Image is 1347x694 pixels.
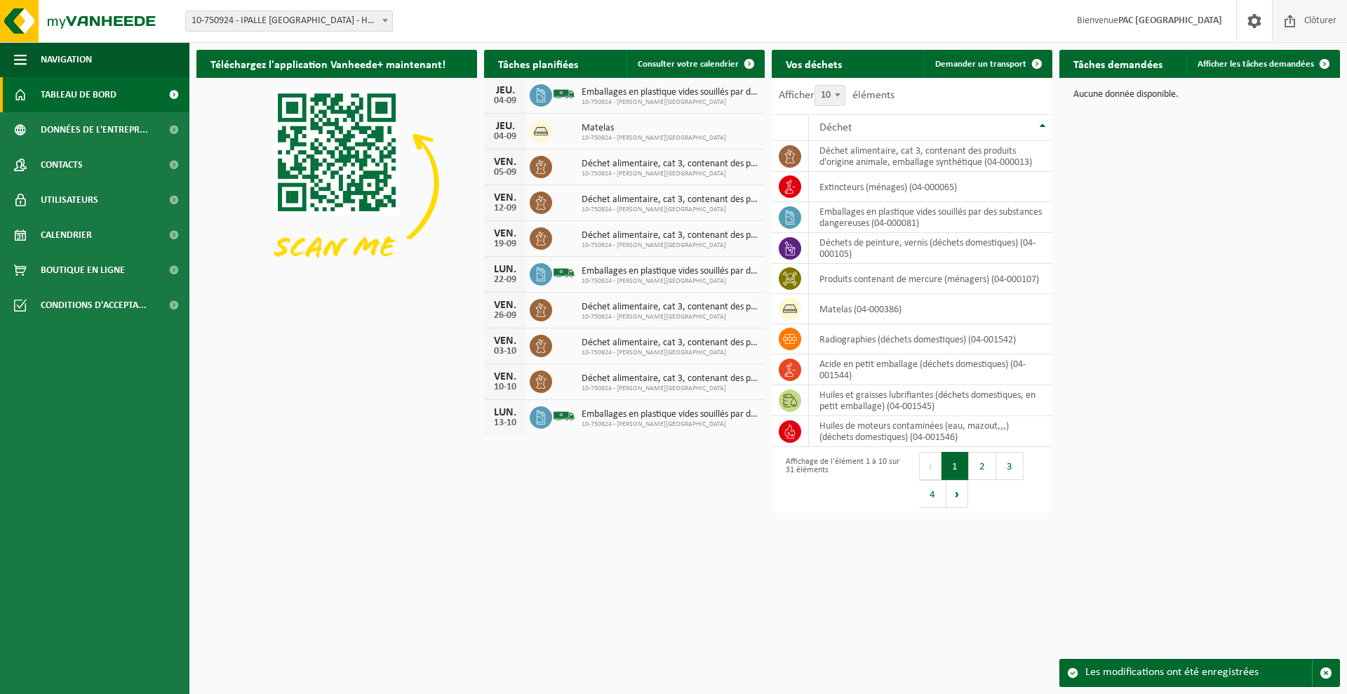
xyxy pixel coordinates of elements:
span: Tableau de bord [41,77,116,112]
span: 10 [815,85,845,106]
td: déchets de peinture, vernis (déchets domestiques) (04-000105) [809,233,1052,264]
td: huiles de moteurs contaminées (eau, mazout,,,) (déchets domestiques) (04-001546) [809,416,1052,447]
span: 10-750924 - [PERSON_NAME][GEOGRAPHIC_DATA] [582,277,758,286]
span: Déchet alimentaire, cat 3, contenant des produits d'origine animale, emballage s... [582,373,758,385]
img: BL-SO-LV [552,404,576,428]
td: huiles et graisses lubrifiantes (déchets domestiques, en petit emballage) (04-001545) [809,385,1052,416]
div: JEU. [491,121,519,132]
a: Afficher les tâches demandées [1186,50,1339,78]
div: 12-09 [491,203,519,213]
button: 2 [969,452,996,480]
div: Affichage de l'élément 1 à 10 sur 31 éléments [779,451,905,509]
span: Emballages en plastique vides souillés par des substances dangereuses [582,266,758,277]
span: Demander un transport [935,60,1026,69]
div: 05-09 [491,168,519,178]
div: VEN. [491,156,519,168]
button: Previous [919,452,941,480]
button: Next [946,480,968,508]
td: déchet alimentaire, cat 3, contenant des produits d'origine animale, emballage synthétique (04-00... [809,141,1052,172]
span: 10-750924 - [PERSON_NAME][GEOGRAPHIC_DATA] [582,134,726,142]
button: 4 [919,480,946,508]
div: LUN. [491,407,519,418]
div: 03-10 [491,347,519,356]
div: 10-10 [491,382,519,392]
span: Utilisateurs [41,182,98,218]
span: Déchet [819,122,852,133]
div: 26-09 [491,311,519,321]
span: Matelas [582,123,726,134]
span: Boutique en ligne [41,253,125,288]
span: 10-750924 - IPALLE BERNISSART - HARCHIES [185,11,393,32]
strong: PAC [GEOGRAPHIC_DATA] [1118,15,1222,26]
button: 1 [941,452,969,480]
div: JEU. [491,85,519,96]
button: 3 [996,452,1024,480]
h2: Tâches planifiées [484,50,592,77]
h2: Tâches demandées [1059,50,1177,77]
span: Déchet alimentaire, cat 3, contenant des produits d'origine animale, emballage s... [582,302,758,313]
div: 22-09 [491,275,519,285]
h2: Téléchargez l'application Vanheede+ maintenant! [196,50,460,77]
div: Les modifications ont été enregistrées [1085,660,1312,686]
div: 19-09 [491,239,519,249]
span: 10 [815,86,845,105]
td: extincteurs (ménages) (04-000065) [809,172,1052,202]
span: 10-750924 - [PERSON_NAME][GEOGRAPHIC_DATA] [582,349,758,357]
div: VEN. [491,192,519,203]
td: emballages en plastique vides souillés par des substances dangereuses (04-000081) [809,202,1052,233]
div: VEN. [491,371,519,382]
span: Données de l'entrepr... [41,112,148,147]
span: 10-750924 - [PERSON_NAME][GEOGRAPHIC_DATA] [582,170,758,178]
div: VEN. [491,335,519,347]
div: VEN. [491,228,519,239]
span: Emballages en plastique vides souillés par des substances dangereuses [582,409,758,420]
span: Afficher les tâches demandées [1198,60,1314,69]
span: 10-750924 - [PERSON_NAME][GEOGRAPHIC_DATA] [582,241,758,250]
h2: Vos déchets [772,50,856,77]
span: Calendrier [41,218,92,253]
div: VEN. [491,300,519,311]
a: Demander un transport [924,50,1051,78]
span: Contacts [41,147,83,182]
a: Consulter votre calendrier [626,50,763,78]
img: BL-SO-LV [552,82,576,106]
span: Emballages en plastique vides souillés par des substances dangereuses [582,87,758,98]
span: 10-750924 - [PERSON_NAME][GEOGRAPHIC_DATA] [582,98,758,107]
img: BL-SO-LV [552,261,576,285]
span: 10-750924 - [PERSON_NAME][GEOGRAPHIC_DATA] [582,420,758,429]
p: Aucune donnée disponible. [1073,90,1326,100]
div: 04-09 [491,132,519,142]
div: 04-09 [491,96,519,106]
img: Download de VHEPlus App [196,78,477,288]
td: acide en petit emballage (déchets domestiques) (04-001544) [809,354,1052,385]
span: Déchet alimentaire, cat 3, contenant des produits d'origine animale, emballage s... [582,338,758,349]
td: matelas (04-000386) [809,294,1052,324]
span: Déchet alimentaire, cat 3, contenant des produits d'origine animale, emballage s... [582,159,758,170]
span: 10-750924 - [PERSON_NAME][GEOGRAPHIC_DATA] [582,313,758,321]
span: Déchet alimentaire, cat 3, contenant des produits d'origine animale, emballage s... [582,194,758,206]
div: 13-10 [491,418,519,428]
span: Consulter votre calendrier [638,60,739,69]
label: Afficher éléments [779,90,894,101]
td: produits contenant de mercure (ménagers) (04-000107) [809,264,1052,294]
span: 10-750924 - [PERSON_NAME][GEOGRAPHIC_DATA] [582,385,758,393]
span: Déchet alimentaire, cat 3, contenant des produits d'origine animale, emballage s... [582,230,758,241]
span: Navigation [41,42,92,77]
div: LUN. [491,264,519,275]
td: Radiographies (déchets domestiques) (04-001542) [809,324,1052,354]
span: Conditions d'accepta... [41,288,147,323]
span: 10-750924 - IPALLE BERNISSART - HARCHIES [186,11,392,31]
span: 10-750924 - [PERSON_NAME][GEOGRAPHIC_DATA] [582,206,758,214]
